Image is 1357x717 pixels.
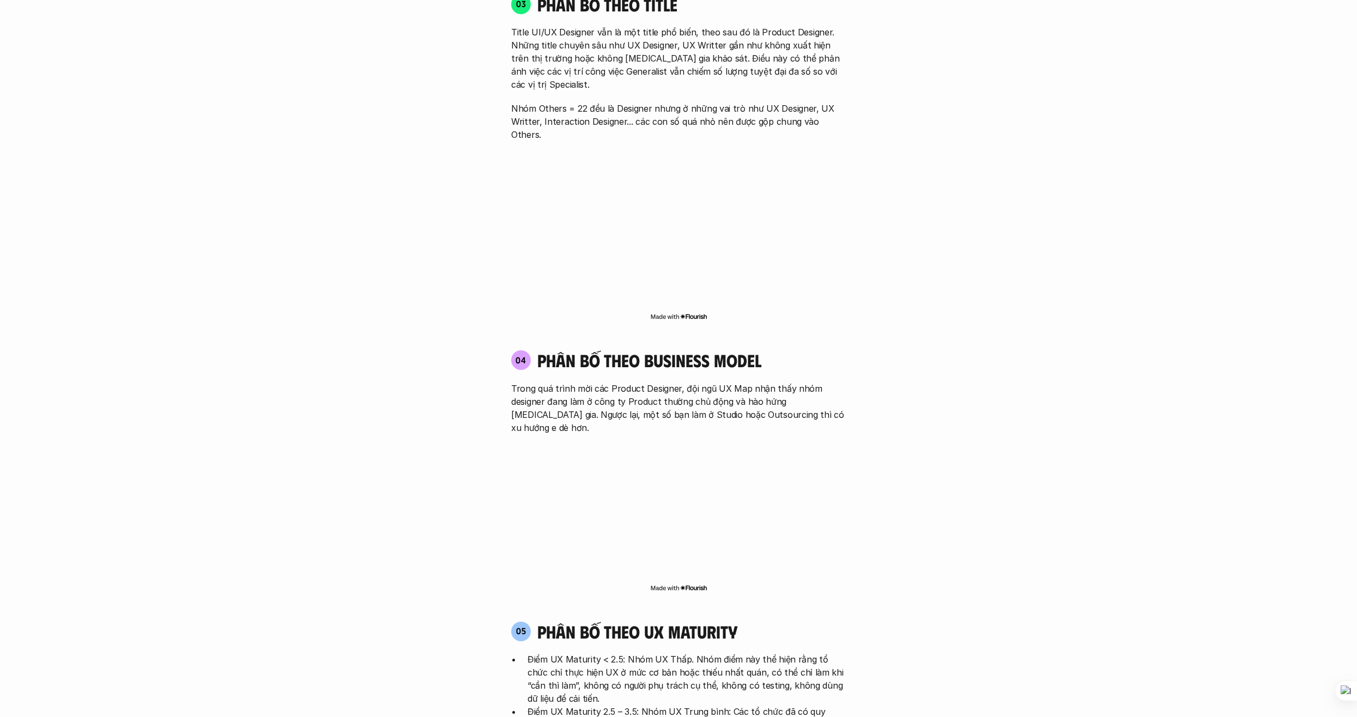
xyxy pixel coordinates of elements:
iframe: Interactive or visual content [501,147,856,310]
img: Made with Flourish [650,312,707,321]
p: Title UI/UX Designer vẫn là một title phổ biến, theo sau đó là Product Designer. Những title chuy... [511,26,846,91]
p: 04 [516,356,526,364]
p: 05 [516,627,526,635]
p: Trong quá trình mời các Product Designer, đội ngũ UX Map nhận thấy nhóm designer đang làm ở công ... [511,382,846,434]
img: Made with Flourish [650,584,707,592]
h4: phân bố theo business model [537,350,761,370]
p: Điểm UX Maturity < 2.5: Nhóm UX Thấp. Nhóm điểm này thể hiện rằng tổ chức chỉ thực hiện UX ở mức ... [528,653,846,705]
iframe: Interactive or visual content [501,440,856,581]
h4: phân bố theo ux maturity [537,621,737,642]
p: Nhóm Others = 22 đều là Designer nhưng ở những vai trò như UX Designer, UX Writter, Interaction D... [511,102,846,141]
